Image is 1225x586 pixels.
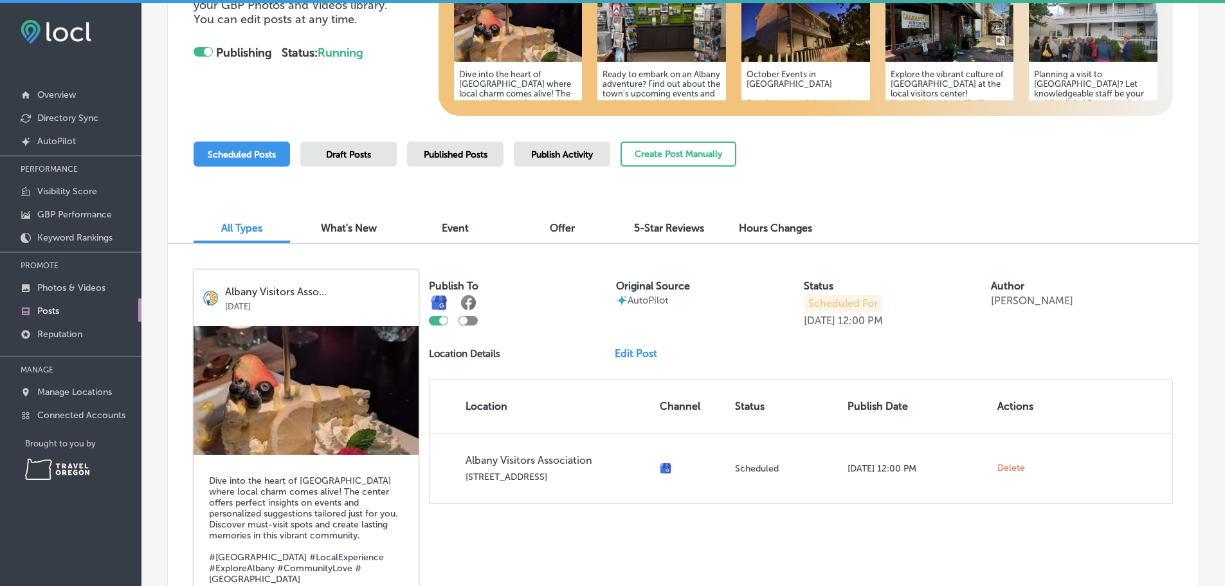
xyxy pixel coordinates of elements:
[739,222,812,234] span: Hours Changes
[615,347,667,360] a: Edit Post
[997,462,1025,474] span: Delete
[429,348,500,360] p: Location Details
[318,46,363,60] span: Running
[37,329,82,340] p: Reputation
[25,439,141,448] p: Brought to you by
[634,222,704,234] span: 5-Star Reviews
[804,315,835,327] p: [DATE]
[655,380,730,433] th: Channel
[225,298,410,311] p: [DATE]
[194,326,419,455] img: ccce9df3-a077-4173-9c65-eab85c52900c2025-2nd-place-winner-food-sweet-red-bistro-albany-meli.jpg
[466,454,649,466] p: Albany Visitors Association
[991,280,1024,292] label: Author
[194,12,358,26] span: You can edit posts at any time.
[37,282,105,293] p: Photos & Videos
[804,280,833,292] label: Status
[221,222,262,234] span: All Types
[848,463,987,474] p: [DATE] 12:00 PM
[225,286,410,298] p: Albany Visitors Asso...
[603,69,721,214] h5: Ready to embark on an Albany adventure? Find out about the town's upcoming events and activities ...
[747,69,865,214] h5: October Events in [GEOGRAPHIC_DATA] Spooky season is here, and [GEOGRAPHIC_DATA] is full of fall ...
[429,280,478,292] label: Publish To
[466,472,649,482] p: [STREET_ADDRESS]
[37,306,59,316] p: Posts
[37,232,113,243] p: Keyword Rankings
[282,46,363,60] strong: Status:
[628,295,668,306] p: AutoPilot
[25,459,89,480] img: Travel Oregon
[37,387,112,398] p: Manage Locations
[203,290,219,306] img: logo
[37,113,98,124] p: Directory Sync
[616,295,628,306] img: autopilot-icon
[621,142,736,167] button: Create Post Manually
[442,222,469,234] span: Event
[992,380,1052,433] th: Actions
[209,475,403,585] h5: Dive into the heart of [GEOGRAPHIC_DATA] where local charm comes alive! The center offers perfect...
[616,280,690,292] label: Original Source
[37,410,125,421] p: Connected Accounts
[216,46,272,60] strong: Publishing
[735,463,837,474] p: Scheduled
[424,149,487,160] span: Published Posts
[1034,69,1152,214] h5: Planning a visit to [GEOGRAPHIC_DATA]? Let knowledgeable staff be your guiding light! From detail...
[37,186,97,197] p: Visibility Score
[891,69,1009,214] h5: Explore the vibrant culture of [GEOGRAPHIC_DATA] at the local visitors center! Knowledgeable staf...
[838,315,883,327] p: 12:00 PM
[326,149,371,160] span: Draft Posts
[842,380,992,433] th: Publish Date
[531,149,593,160] span: Publish Activity
[208,149,276,160] span: Scheduled Posts
[37,209,112,220] p: GBP Performance
[37,89,76,100] p: Overview
[991,295,1073,307] p: [PERSON_NAME]
[730,380,842,433] th: Status
[430,380,655,433] th: Location
[21,20,91,44] img: fda3e92497d09a02dc62c9cd864e3231.png
[459,69,577,214] h5: Dive into the heart of [GEOGRAPHIC_DATA] where local charm comes alive! The center offers perfect...
[550,222,575,234] span: Offer
[321,222,377,234] span: What's New
[37,136,76,147] p: AutoPilot
[804,295,882,312] p: Scheduled For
